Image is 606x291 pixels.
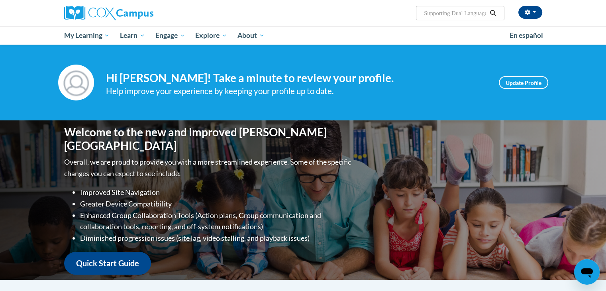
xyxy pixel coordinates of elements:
a: My Learning [59,26,115,45]
h4: Hi [PERSON_NAME]! Take a minute to review your profile. [106,71,487,85]
div: Main menu [52,26,554,45]
span: Learn [120,31,145,40]
a: Cox Campus [64,6,216,20]
span: En español [510,31,543,39]
a: Explore [190,26,232,45]
p: Overall, we are proud to provide you with a more streamlined experience. Some of the specific cha... [64,156,353,179]
h1: Welcome to the new and improved [PERSON_NAME][GEOGRAPHIC_DATA] [64,126,353,152]
span: Engage [155,31,185,40]
a: Update Profile [499,76,548,89]
a: Quick Start Guide [64,252,151,275]
img: Profile Image [58,65,94,100]
li: Improved Site Navigation [80,187,353,198]
li: Enhanced Group Collaboration Tools (Action plans, Group communication and collaboration tools, re... [80,210,353,233]
a: En español [504,27,548,44]
li: Greater Device Compatibility [80,198,353,210]
div: Help improve your experience by keeping your profile up to date. [106,85,487,98]
a: Learn [115,26,150,45]
span: About [237,31,265,40]
li: Diminished progression issues (site lag, video stalling, and playback issues) [80,232,353,244]
span: Explore [195,31,227,40]
button: Account Settings [518,6,542,19]
iframe: Button to launch messaging window [574,259,600,285]
a: About [232,26,270,45]
input: Search Courses [423,8,487,18]
span: My Learning [64,31,110,40]
img: Cox Campus [64,6,153,20]
a: Engage [150,26,190,45]
button: Search [487,8,499,18]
